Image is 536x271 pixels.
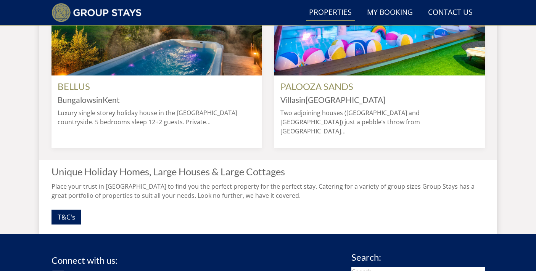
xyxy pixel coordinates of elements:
a: PALOOZA SANDS [280,81,353,92]
a: Kent [103,95,120,104]
a: Bungalows [58,95,96,104]
a: Contact Us [425,4,476,21]
h2: Unique Holiday Homes, Large Houses & Large Cottages [52,166,485,177]
h4: in [280,96,479,104]
a: My Booking [364,4,416,21]
p: Place your trust in [GEOGRAPHIC_DATA] to find you the perfect property for the perfect stay. Cate... [52,182,485,200]
p: Two adjoining houses ([GEOGRAPHIC_DATA] and [GEOGRAPHIC_DATA]) just a pebble’s throw from [GEOGRA... [280,108,479,136]
h4: in [58,96,256,104]
h3: Connect with us: [52,255,118,265]
a: Properties [306,4,355,21]
p: Luxury single storey holiday house in the [GEOGRAPHIC_DATA] countryside. 5 bedrooms sleep 12+2 gu... [58,108,256,127]
img: Group Stays [52,3,142,22]
a: Villas [280,95,299,104]
h3: Search: [351,252,485,262]
a: [GEOGRAPHIC_DATA] [306,95,385,104]
a: T&C's [52,210,81,224]
a: BELLUS [58,81,90,92]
